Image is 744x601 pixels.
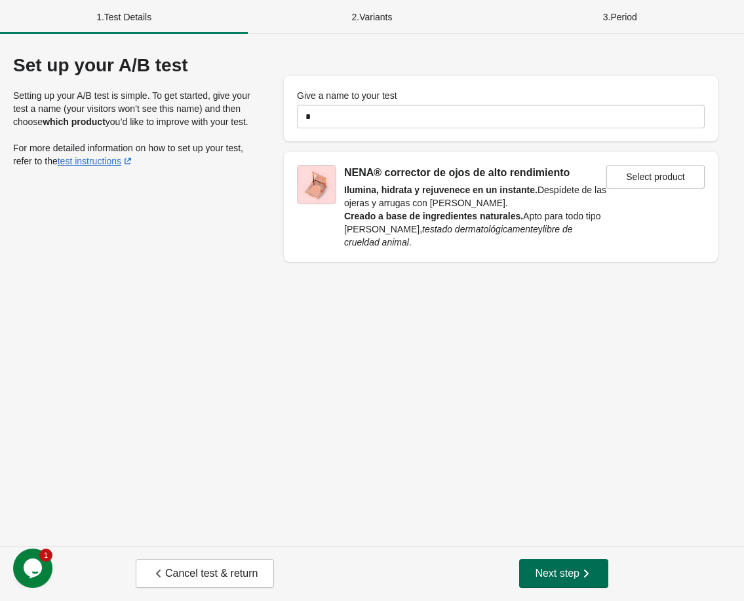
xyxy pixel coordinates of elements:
button: Select product [606,165,705,189]
em: libre de crueldad animal [344,224,573,247]
strong: which product [43,117,106,127]
div: NENA® corrector de ojos de alto rendimiento [344,165,606,181]
strong: Ilumina, hidrata y rejuvenece en un instante. [344,185,538,195]
a: test instructions [58,156,134,166]
label: Give a name to your test [297,89,397,102]
p: For more detailed information on how to set up your test, refer to the [13,141,258,168]
div: Set up your A/B test [13,55,258,76]
strong: Creado a base de ingredientes naturales. [344,211,523,221]
span: Select product [626,172,685,182]
button: Cancel test & return [136,559,274,588]
em: testado dermatológicamente [422,224,538,234]
span: Cancel test & return [152,567,258,580]
p: Setting up your A/B test is simple. To get started, give your test a name (your visitors won’t se... [13,89,258,128]
button: Next step [519,559,608,588]
h4: Despídete de las ojeras y arrugas con [PERSON_NAME]. [344,183,606,209]
iframe: chat widget [13,549,55,588]
span: Next step [535,567,593,580]
p: Apto para todo tipo [PERSON_NAME], y . [344,209,606,249]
